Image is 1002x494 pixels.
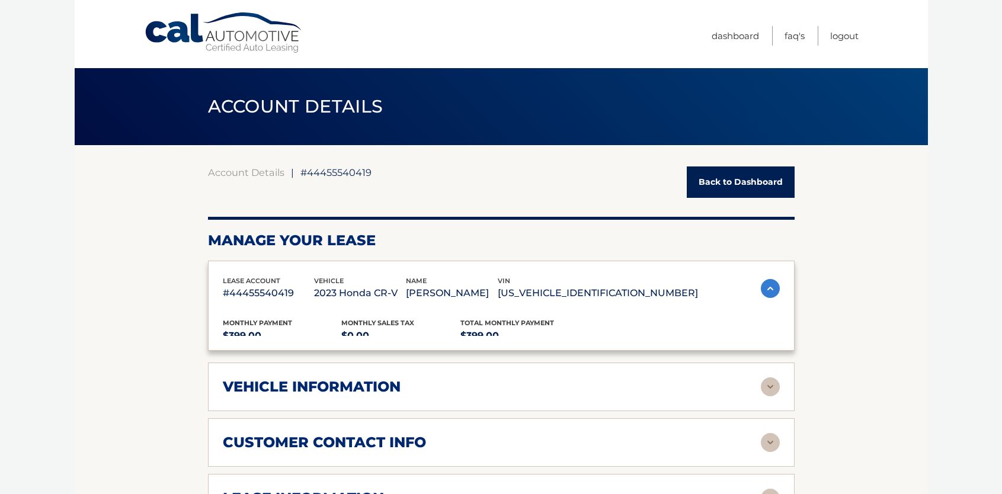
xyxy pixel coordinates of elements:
[406,277,427,285] span: name
[460,319,554,327] span: Total Monthly Payment
[761,279,780,298] img: accordion-active.svg
[223,378,401,396] h2: vehicle information
[498,277,510,285] span: vin
[223,434,426,451] h2: customer contact info
[223,328,342,344] p: $399.00
[498,285,698,301] p: [US_VEHICLE_IDENTIFICATION_NUMBER]
[314,277,344,285] span: vehicle
[144,12,304,54] a: Cal Automotive
[341,328,460,344] p: $0.00
[208,232,795,249] h2: Manage Your Lease
[785,26,805,46] a: FAQ's
[208,166,284,178] a: Account Details
[687,166,795,198] a: Back to Dashboard
[208,95,383,117] span: ACCOUNT DETAILS
[223,285,315,301] p: #44455540419
[712,26,759,46] a: Dashboard
[341,319,414,327] span: Monthly sales Tax
[223,319,292,327] span: Monthly Payment
[300,166,372,178] span: #44455540419
[406,285,498,301] p: [PERSON_NAME]
[291,166,294,178] span: |
[830,26,859,46] a: Logout
[314,285,406,301] p: 2023 Honda CR-V
[761,377,780,396] img: accordion-rest.svg
[460,328,580,344] p: $399.00
[761,433,780,452] img: accordion-rest.svg
[223,277,280,285] span: lease account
